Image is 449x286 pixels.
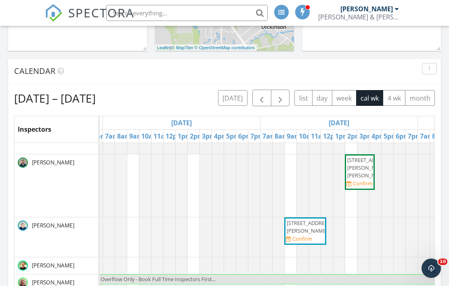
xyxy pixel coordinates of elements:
a: 6pm [236,130,254,143]
a: SPECTORA [45,11,134,28]
button: day [312,90,332,106]
a: 3pm [357,130,376,143]
div: [PERSON_NAME] [340,5,393,13]
a: 8am [430,130,448,143]
button: 4 wk [383,90,405,106]
a: 9am [285,130,303,143]
a: © OpenStreetMap contributors [195,45,255,50]
a: 2pm [188,130,206,143]
button: Previous [252,90,271,106]
a: 5pm [224,130,242,143]
span: [STREET_ADDRESS][PERSON_NAME] [287,219,332,234]
span: SPECTORA [68,4,134,21]
button: cal wk [356,90,384,106]
a: 7am [418,130,436,143]
a: 7pm [248,130,266,143]
img: b_bheadshots88_1x1.jpg [18,261,28,271]
span: 10 [438,259,447,265]
img: img_3753.jpg [18,221,28,231]
img: The Best Home Inspection Software - Spectora [45,4,63,22]
a: 12pm [164,130,185,143]
a: 1pm [333,130,351,143]
a: 6pm [394,130,412,143]
a: 7am [260,130,279,143]
a: Leaflet [157,45,170,50]
div: Bryan & Bryan Inspections [318,13,399,21]
button: month [405,90,435,106]
div: Confirm [353,180,373,187]
button: list [294,90,313,106]
a: 7pm [91,130,109,143]
a: 4pm [369,130,388,143]
a: © MapTiler [172,45,193,50]
a: 1pm [176,130,194,143]
a: 10am [139,130,161,143]
a: Go to October 9, 2025 [169,116,194,129]
h2: [DATE] – [DATE] [14,90,96,106]
a: 11am [309,130,331,143]
a: 2pm [345,130,363,143]
span: [STREET_ADDRESS][PERSON_NAME][PERSON_NAME] [347,156,392,179]
button: week [332,90,357,106]
span: [PERSON_NAME] [30,158,76,166]
input: Search everything... [106,5,268,21]
a: 3pm [200,130,218,143]
a: 9am [127,130,145,143]
a: 8am [115,130,133,143]
a: 7am [103,130,121,143]
img: jr_headshot.jpg [18,158,28,168]
a: 5pm [382,130,400,143]
span: Calendar [14,65,55,76]
div: | [155,44,257,51]
a: 10am [297,130,319,143]
a: 4pm [212,130,230,143]
a: 8am [273,130,291,143]
span: Overflow Only - Book Full Time Inspectors First... [101,275,216,283]
span: [PERSON_NAME] [30,261,76,269]
span: [PERSON_NAME] [30,221,76,229]
button: Next [271,90,290,106]
button: [DATE] [218,90,248,106]
a: 12pm [321,130,343,143]
span: Inspectors [18,125,51,134]
div: Confirm [292,236,312,242]
iframe: Intercom live chat [422,259,441,278]
a: 7pm [406,130,424,143]
a: Go to October 10, 2025 [327,116,351,129]
a: 11am [151,130,173,143]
